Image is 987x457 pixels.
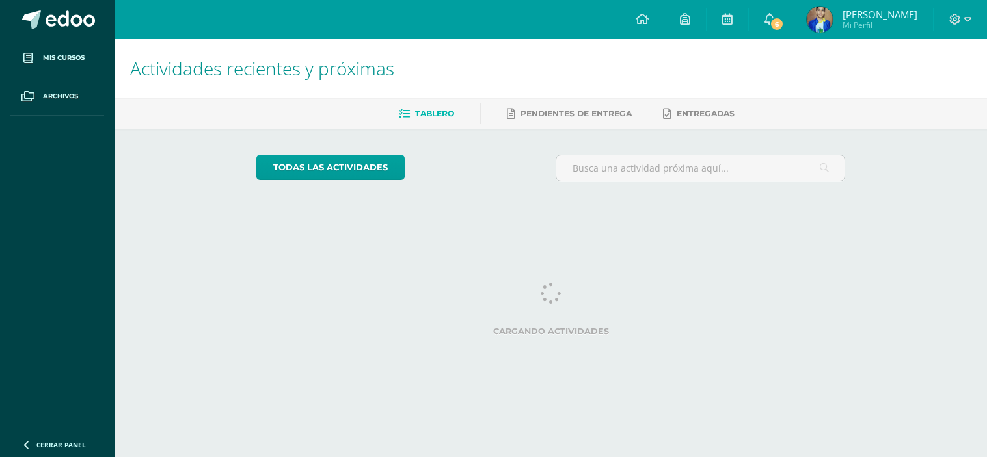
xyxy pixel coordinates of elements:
input: Busca una actividad próxima aquí... [556,155,845,181]
span: Cerrar panel [36,440,86,449]
span: 6 [770,17,784,31]
span: Entregadas [677,109,735,118]
span: Mis cursos [43,53,85,63]
a: Pendientes de entrega [507,103,632,124]
a: Mis cursos [10,39,104,77]
span: Actividades recientes y próximas [130,56,394,81]
a: Archivos [10,77,104,116]
span: Mi Perfil [843,20,917,31]
img: 9b22d7a6af9cc3d026b7056da1c129b8.png [807,7,833,33]
span: Pendientes de entrega [521,109,632,118]
a: todas las Actividades [256,155,405,180]
a: Entregadas [663,103,735,124]
span: Tablero [415,109,454,118]
span: Archivos [43,91,78,101]
a: Tablero [399,103,454,124]
label: Cargando actividades [256,326,845,336]
span: [PERSON_NAME] [843,8,917,21]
